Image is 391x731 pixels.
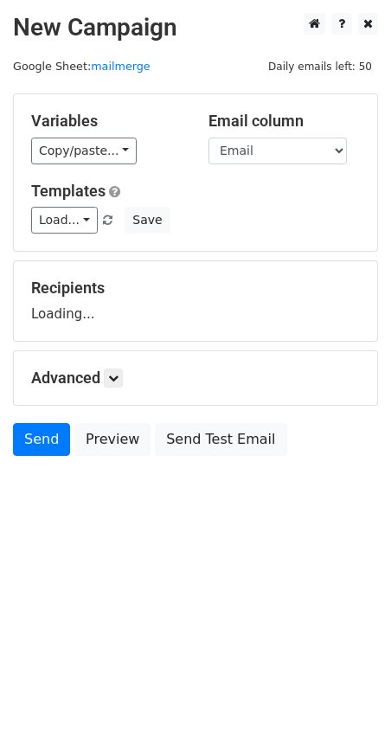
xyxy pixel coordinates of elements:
[208,112,360,131] h5: Email column
[31,279,360,324] div: Loading...
[13,13,378,42] h2: New Campaign
[125,207,170,234] button: Save
[155,423,286,456] a: Send Test Email
[31,138,137,164] a: Copy/paste...
[13,423,70,456] a: Send
[31,279,360,298] h5: Recipients
[31,369,360,388] h5: Advanced
[262,57,378,76] span: Daily emails left: 50
[91,60,151,73] a: mailmerge
[31,207,98,234] a: Load...
[262,60,378,73] a: Daily emails left: 50
[31,112,183,131] h5: Variables
[31,182,106,200] a: Templates
[13,60,151,73] small: Google Sheet:
[74,423,151,456] a: Preview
